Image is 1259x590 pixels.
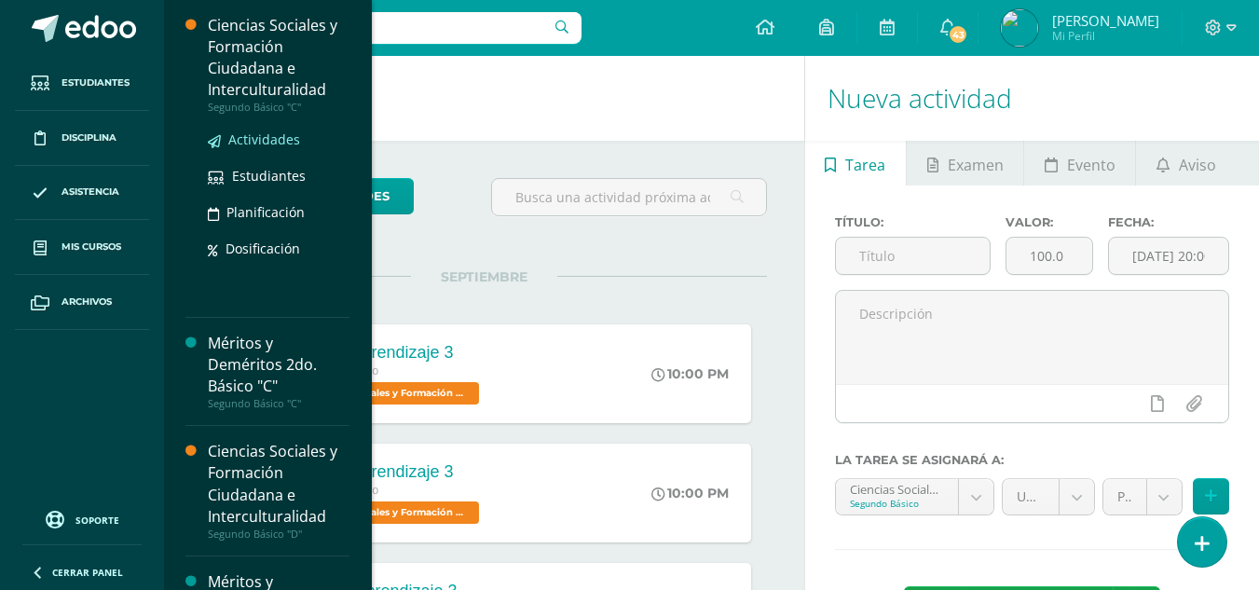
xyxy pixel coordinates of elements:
span: Ciencias Sociales y Formación Ciudadana e Interculturalidad 'D' [293,501,479,524]
div: Méritos y Deméritos 2do. Básico "C" [208,333,349,397]
div: Ciencias Sociales y Formación Ciudadana e Interculturalidad 'C' [850,479,945,497]
a: Disciplina [15,111,149,166]
a: Mis cursos [15,220,149,275]
a: Evento [1024,141,1135,185]
a: Ciencias Sociales y Formación Ciudadana e InterculturalidadSegundo Básico "C" [208,15,349,114]
div: Segundo Básico [850,497,945,510]
span: Archivos [62,295,112,309]
a: Estudiantes [15,56,149,111]
span: Mis cursos [62,240,121,254]
div: Guía deaprendizaje 3 [293,462,484,482]
span: Asistencia [62,185,119,199]
span: Mi Perfil [1052,28,1159,44]
a: Tarea [805,141,906,185]
label: La tarea se asignará a: [835,453,1229,467]
a: Aviso [1136,141,1236,185]
label: Título: [835,215,991,229]
span: Planificación [226,203,305,221]
span: Actividades [228,130,300,148]
h1: Nueva actividad [828,56,1237,141]
span: Unidad 4 [1017,479,1045,515]
div: Segundo Básico "C" [208,101,349,114]
a: Planificación [208,201,349,223]
input: Busca un usuario... [176,12,582,44]
span: SEPTIEMBRE [411,268,557,285]
input: Fecha de entrega [1109,238,1228,274]
span: Cerrar panel [52,566,123,579]
span: Soporte [75,514,119,527]
a: Dosificación [208,238,349,259]
a: Archivos [15,275,149,330]
a: Méritos y Deméritos 2do. Básico "C"Segundo Básico "C" [208,333,349,410]
a: Ciencias Sociales y Formación Ciudadana e InterculturalidadSegundo Básico "D" [208,441,349,540]
div: Ciencias Sociales y Formación Ciudadana e Interculturalidad [208,441,349,527]
span: Disciplina [62,130,116,145]
span: 43 [948,24,968,45]
a: Estudiantes [208,165,349,186]
a: Soporte [22,506,142,531]
span: [PERSON_NAME] [1052,11,1159,30]
label: Fecha: [1108,215,1229,229]
div: 10:00 PM [651,485,729,501]
span: Ciencias Sociales y Formación Ciudadana e Interculturalidad 'C' [293,382,479,405]
span: Estudiantes [232,167,306,185]
img: 529e95d8c70de02c88ecaef2f0471237.png [1001,9,1038,47]
label: Valor: [1006,215,1093,229]
input: Busca una actividad próxima aquí... [492,179,765,215]
h1: Actividades [186,56,782,141]
span: Evento [1067,143,1115,187]
a: Ciencias Sociales y Formación Ciudadana e Interculturalidad 'C'Segundo Básico [836,479,994,515]
input: Título [836,238,990,274]
a: Actividades [208,129,349,150]
div: 10:00 PM [651,365,729,382]
a: Unidad 4 [1003,479,1094,515]
div: Ciencias Sociales y Formación Ciudadana e Interculturalidad [208,15,349,101]
span: Tarea [845,143,885,187]
span: Dosificación [226,240,300,257]
a: Examen [907,141,1023,185]
input: Puntos máximos [1006,238,1092,274]
span: Examen [948,143,1004,187]
a: Asistencia [15,166,149,221]
a: Parcial (10.0%) [1103,479,1182,515]
div: Guía deaprendizaje 3 [293,343,484,363]
span: Aviso [1179,143,1216,187]
span: Parcial (10.0%) [1117,479,1132,515]
span: Estudiantes [62,75,130,90]
div: Segundo Básico "C" [208,397,349,410]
